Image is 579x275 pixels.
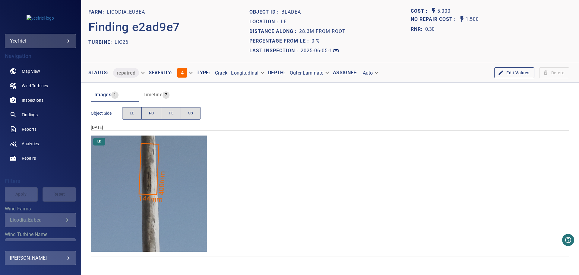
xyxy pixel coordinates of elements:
[10,36,71,46] div: ycefriel
[88,39,115,46] p: TURBINE:
[130,110,134,117] span: LE
[10,253,71,263] div: [PERSON_NAME]
[22,112,38,118] span: Findings
[197,70,210,75] label: Type :
[411,15,458,24] span: Projected additional costs incurred by waiting 1 year to repair. This is a function of possible i...
[5,78,76,93] a: windturbines noActive
[108,66,149,80] div: repaired
[301,47,332,54] p: 2025-06-05-1
[249,18,281,25] p: Location :
[249,28,299,35] p: Distance along :
[5,107,76,122] a: findings noActive
[22,141,39,147] span: Analytics
[281,8,301,16] p: bladeA
[312,37,320,45] p: 0 %
[111,91,118,98] span: 1
[88,70,108,75] label: Status :
[91,110,122,116] span: Object Side
[5,53,76,59] h4: Navigation
[5,178,76,184] h4: Filters
[358,68,383,78] div: Auto
[5,93,76,107] a: inspections noActive
[299,28,346,35] p: 28.3m from root
[268,70,285,75] label: Depth :
[181,70,184,76] span: 4
[411,24,435,34] span: The ratio of the additional incurred cost of repair in 1 year and the cost of repairing today. Fi...
[5,136,76,151] a: analytics noActive
[107,8,145,16] p: Licodia_Eubea
[163,91,169,98] span: 7
[5,34,76,48] div: ycefriel
[5,238,76,253] div: Wind Turbine Name
[172,66,197,80] div: 4
[249,47,301,54] p: Last Inspection :
[91,136,207,252] img: Licodia_Eubea/LIC26/2025-06-05-1/2025-06-05-1/image13wp15.jpg
[94,139,104,144] span: LE
[161,107,181,120] button: TE
[122,107,201,120] div: objectSide
[22,126,36,132] span: Reports
[437,7,451,15] p: 5,000
[22,97,43,103] span: Inspections
[5,122,76,136] a: reports noActive
[333,70,358,75] label: Assignee :
[141,107,162,120] button: PS
[88,18,180,36] p: Finding e2ad9e7
[169,110,173,117] span: TE
[281,18,287,25] p: LE
[122,107,142,120] button: LE
[411,8,430,14] h1: Cost :
[5,213,76,227] div: Wind Farms
[285,68,333,78] div: Outer Laminate
[94,92,111,98] span: Images
[425,26,435,33] p: 0.30
[301,47,340,54] a: 2025-06-05-1
[5,206,76,211] label: Wind Farms
[27,15,54,21] img: ycefriel-logo
[411,7,430,15] span: The base labour and equipment costs to repair the finding. Does not include the loss of productio...
[10,217,64,223] div: Licodia_Eubea
[113,70,139,76] span: repaired
[411,17,458,22] h1: No Repair Cost :
[149,110,154,117] span: PS
[5,232,76,237] label: Wind Turbine Name
[188,110,193,117] span: SS
[494,67,534,78] button: Edit Values
[458,15,466,23] svg: Auto No Repair Cost
[249,37,312,45] p: Percentage from LE :
[210,68,268,78] div: Crack - Longitudinal
[181,107,201,120] button: SS
[91,124,569,130] div: [DATE]
[115,39,128,46] p: LIC26
[22,83,48,89] span: Wind Turbines
[149,70,172,75] label: Severity :
[411,26,425,33] h1: RNR:
[22,68,40,74] span: Map View
[5,64,76,78] a: map noActive
[22,155,36,161] span: Repairs
[466,15,479,24] p: 1,500
[430,7,437,14] svg: Auto Cost
[249,8,281,16] p: Object ID :
[143,92,163,98] span: Timeline
[5,151,76,165] a: repairs noActive
[88,8,107,16] p: FARM:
